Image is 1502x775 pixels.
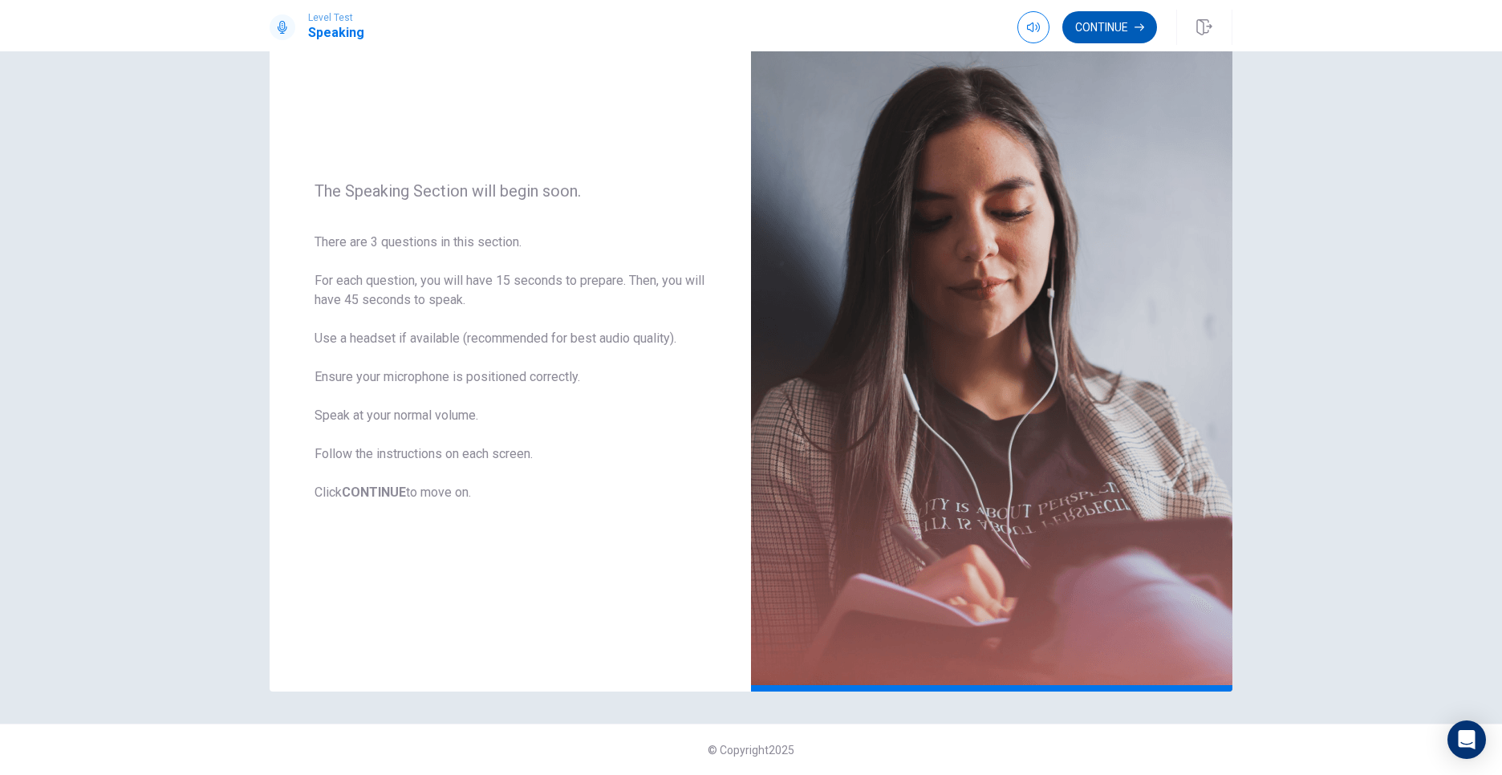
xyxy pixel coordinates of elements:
button: Continue [1062,11,1157,43]
h1: Speaking [308,23,364,43]
span: Level Test [308,12,364,23]
b: CONTINUE [342,485,406,500]
span: © Copyright 2025 [708,744,794,757]
span: The Speaking Section will begin soon. [315,181,706,201]
span: There are 3 questions in this section. For each question, you will have 15 seconds to prepare. Th... [315,233,706,502]
div: Open Intercom Messenger [1447,720,1486,759]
